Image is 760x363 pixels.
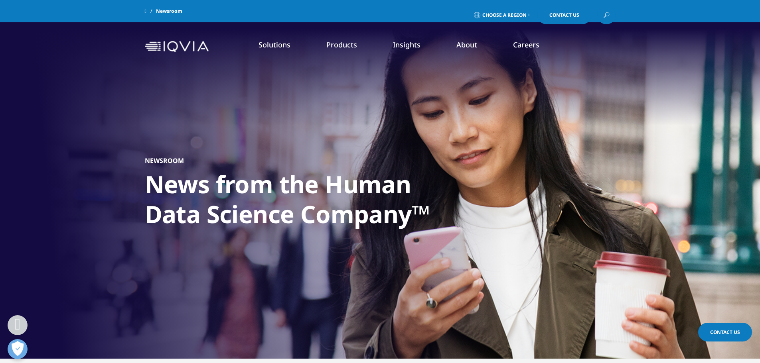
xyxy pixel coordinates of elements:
[393,40,420,49] a: Insights
[8,339,28,359] button: Open Preferences
[513,40,539,49] a: Careers
[537,6,591,24] a: Contact Us
[456,40,477,49] a: About
[145,41,209,53] img: IQVIA Healthcare Information Technology and Pharma Clinical Research Company
[259,40,290,49] a: Solutions
[145,169,444,234] h1: News from the Human Data Science Company™
[326,40,357,49] a: Products
[698,323,752,341] a: Contact Us
[145,157,184,165] h5: Newsroom
[212,28,616,65] nav: Primary
[549,13,579,18] span: Contact Us
[710,329,740,336] span: Contact Us
[482,12,527,18] span: Choose a Region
